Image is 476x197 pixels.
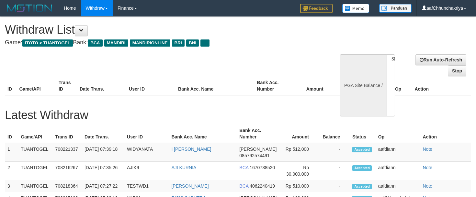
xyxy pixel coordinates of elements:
[126,77,176,95] th: User ID
[254,77,294,95] th: Bank Acc. Number
[82,143,124,162] td: [DATE] 07:39:18
[319,180,350,192] td: -
[415,54,466,65] a: Run Auto-Refresh
[350,125,376,143] th: Status
[22,39,73,47] span: ITOTO > TUANTOGEL
[340,54,387,116] div: PGA Site Balance /
[237,125,282,143] th: Bank Acc. Number
[5,23,311,36] h1: Withdraw List
[250,165,275,170] span: 1670738520
[5,3,54,13] img: MOTION_logo.png
[333,77,369,95] th: Balance
[124,125,169,143] th: User ID
[18,125,52,143] th: Game/API
[82,162,124,180] td: [DATE] 07:35:26
[5,125,18,143] th: ID
[124,180,169,192] td: TESTWD1
[423,183,433,189] a: Note
[53,143,82,162] td: 708221337
[56,77,77,95] th: Trans ID
[352,165,372,171] span: Accepted
[376,143,420,162] td: aafdiann
[342,4,369,13] img: Button%20Memo.svg
[171,147,211,152] a: I [PERSON_NAME]
[5,77,17,95] th: ID
[18,143,52,162] td: TUANTOGEL
[124,162,169,180] td: AJIK9
[319,125,350,143] th: Balance
[412,77,471,95] th: Action
[282,180,319,192] td: Rp 510,000
[186,39,199,47] span: BNI
[18,162,52,180] td: TUANTOGEL
[239,147,277,152] span: [PERSON_NAME]
[282,143,319,162] td: Rp 512,000
[171,183,209,189] a: [PERSON_NAME]
[82,180,124,192] td: [DATE] 07:27:22
[5,162,18,180] td: 2
[169,125,237,143] th: Bank Acc. Name
[172,39,185,47] span: BRI
[239,153,269,158] span: 085792574491
[376,125,420,143] th: Op
[282,125,319,143] th: Amount
[5,109,471,122] h1: Latest Withdraw
[18,180,52,192] td: TUANTOGEL
[17,77,56,95] th: Game/API
[392,77,412,95] th: Op
[448,65,466,76] a: Stop
[300,4,333,13] img: Feedback.jpg
[239,165,248,170] span: BCA
[420,125,471,143] th: Action
[171,165,196,170] a: AJI KURNIA
[376,180,420,192] td: aafdiann
[5,143,18,162] td: 1
[250,183,275,189] span: 4062240419
[352,184,372,189] span: Accepted
[423,165,433,170] a: Note
[319,162,350,180] td: -
[53,162,82,180] td: 708216267
[423,147,433,152] a: Note
[379,4,412,13] img: panduan.png
[130,39,170,47] span: MANDIRIONLINE
[319,143,350,162] td: -
[77,77,126,95] th: Date Trans.
[352,147,372,152] span: Accepted
[200,39,209,47] span: ...
[282,162,319,180] td: Rp 30,000,000
[82,125,124,143] th: Date Trans.
[5,180,18,192] td: 3
[104,39,128,47] span: MANDIRI
[176,77,254,95] th: Bank Acc. Name
[53,180,82,192] td: 708218364
[294,77,333,95] th: Amount
[124,143,169,162] td: WIDYANATA
[88,39,102,47] span: BCA
[376,162,420,180] td: aafdiann
[5,39,311,46] h4: Game: Bank:
[239,183,248,189] span: BCA
[53,125,82,143] th: Trans ID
